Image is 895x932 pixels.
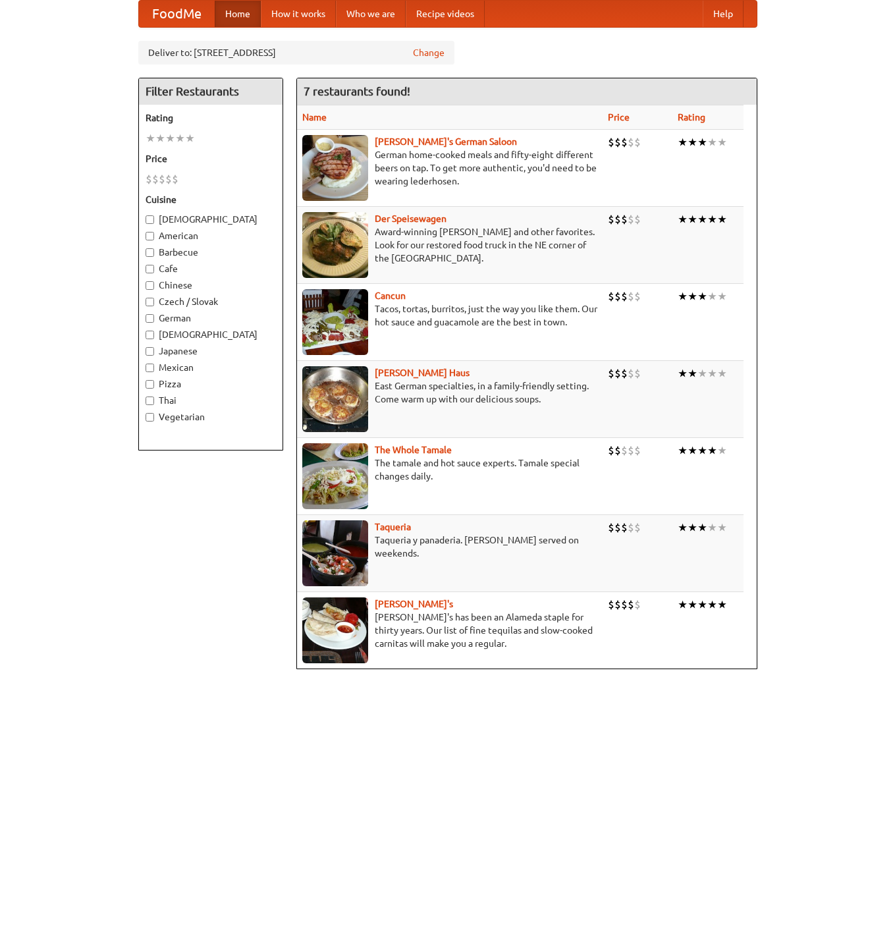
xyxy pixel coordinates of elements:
[621,597,628,612] li: $
[634,135,641,150] li: $
[146,295,276,308] label: Czech / Slovak
[614,289,621,304] li: $
[302,302,597,329] p: Tacos, tortas, burritos, just the way you like them. Our hot sauce and guacamole are the best in ...
[302,225,597,265] p: Award-winning [PERSON_NAME] and other favorites. Look for our restored food truck in the NE corne...
[302,212,368,278] img: speisewagen.jpg
[608,366,614,381] li: $
[678,597,688,612] li: ★
[146,229,276,242] label: American
[697,443,707,458] li: ★
[159,172,165,186] li: $
[621,289,628,304] li: $
[707,366,717,381] li: ★
[302,379,597,406] p: East German specialties, in a family-friendly setting. Come warm up with our delicious soups.
[614,366,621,381] li: $
[678,289,688,304] li: ★
[146,232,154,240] input: American
[302,611,597,650] p: [PERSON_NAME]'s has been an Alameda staple for thirty years. Our list of fine tequilas and slow-c...
[697,520,707,535] li: ★
[406,1,485,27] a: Recipe videos
[139,78,283,105] h4: Filter Restaurants
[146,213,276,226] label: [DEMOGRAPHIC_DATA]
[697,212,707,227] li: ★
[375,368,470,378] a: [PERSON_NAME] Haus
[614,135,621,150] li: $
[185,131,195,146] li: ★
[146,314,154,323] input: German
[621,520,628,535] li: $
[628,443,634,458] li: $
[621,443,628,458] li: $
[614,443,621,458] li: $
[302,112,327,123] a: Name
[375,522,411,532] a: Taqueria
[375,599,453,609] a: [PERSON_NAME]'s
[608,212,614,227] li: $
[146,111,276,124] h5: Rating
[146,344,276,358] label: Japanese
[621,212,628,227] li: $
[302,443,368,509] img: wholetamale.jpg
[688,212,697,227] li: ★
[146,364,154,372] input: Mexican
[634,597,641,612] li: $
[146,328,276,341] label: [DEMOGRAPHIC_DATA]
[697,597,707,612] li: ★
[302,289,368,355] img: cancun.jpg
[608,443,614,458] li: $
[152,172,159,186] li: $
[678,112,705,123] a: Rating
[703,1,744,27] a: Help
[304,85,410,97] ng-pluralize: 7 restaurants found!
[697,135,707,150] li: ★
[146,246,276,259] label: Barbecue
[634,366,641,381] li: $
[146,265,154,273] input: Cafe
[302,597,368,663] img: pedros.jpg
[302,534,597,560] p: Taqueria y panaderia. [PERSON_NAME] served on weekends.
[146,193,276,206] h5: Cuisine
[634,212,641,227] li: $
[302,148,597,188] p: German home-cooked meals and fifty-eight different beers on tap. To get more authentic, you'd nee...
[146,248,154,257] input: Barbecue
[146,312,276,325] label: German
[302,135,368,201] img: esthers.jpg
[688,597,697,612] li: ★
[678,212,688,227] li: ★
[678,520,688,535] li: ★
[146,281,154,290] input: Chinese
[375,213,447,224] b: Der Speisewagen
[608,520,614,535] li: $
[146,298,154,306] input: Czech / Slovak
[707,289,717,304] li: ★
[146,152,276,165] h5: Price
[634,443,641,458] li: $
[146,380,154,389] input: Pizza
[688,289,697,304] li: ★
[621,366,628,381] li: $
[608,289,614,304] li: $
[628,135,634,150] li: $
[146,347,154,356] input: Japanese
[697,366,707,381] li: ★
[375,290,406,301] a: Cancun
[628,212,634,227] li: $
[215,1,261,27] a: Home
[717,443,727,458] li: ★
[621,135,628,150] li: $
[608,597,614,612] li: $
[678,366,688,381] li: ★
[146,377,276,391] label: Pizza
[155,131,165,146] li: ★
[707,597,717,612] li: ★
[302,366,368,432] img: kohlhaus.jpg
[375,136,517,147] a: [PERSON_NAME]'s German Saloon
[697,289,707,304] li: ★
[688,520,697,535] li: ★
[146,397,154,405] input: Thai
[678,135,688,150] li: ★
